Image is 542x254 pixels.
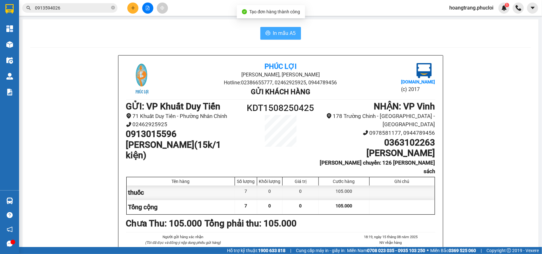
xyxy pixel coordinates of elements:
[6,25,13,32] img: dashboard-icon
[346,234,435,240] li: 18:19, ngày 15 tháng 08 năm 2025
[336,203,352,208] span: 105.000
[145,240,221,245] i: (Tôi đã đọc và đồng ý nộp dung phiếu gửi hàng)
[5,4,14,14] img: logo-vxr
[367,248,425,253] strong: 0708 023 035 - 0935 103 250
[319,186,369,200] div: 105.000
[127,186,235,200] div: thuốc
[227,247,285,254] span: Hỗ trợ kỹ thuật:
[242,9,247,14] span: check-circle
[126,63,158,95] img: logo.jpg
[177,79,384,87] li: Hotline: 02386655777, 02462925925, 0944789456
[6,89,13,95] img: solution-icon
[501,5,507,11] img: icon-new-feature
[347,247,425,254] span: Miền Nam
[264,62,297,70] b: Phúc Lợi
[126,218,202,229] b: Chưa Thu : 105.000
[507,248,511,253] span: copyright
[250,9,300,14] span: Tạo đơn hàng thành công
[283,186,319,200] div: 0
[516,5,521,11] img: phone-icon
[26,6,31,10] span: search
[260,27,301,40] button: printerIn mẫu A5
[449,248,476,253] strong: 0369 525 060
[506,3,508,7] span: 1
[7,212,13,218] span: question-circle
[8,22,13,28] span: environment
[481,247,482,254] span: |
[269,203,271,208] span: 0
[245,203,247,208] span: 7
[7,226,13,232] span: notification
[111,6,115,10] span: close-circle
[430,247,476,254] span: Miền Bắc
[160,6,164,10] span: aim
[145,6,150,10] span: file-add
[374,101,435,112] b: NHẬN : VP Vinh
[142,3,153,14] button: file-add
[126,113,131,119] span: environment
[157,3,168,14] button: aim
[35,4,110,11] input: Tìm tên, số ĐT hoặc mã đơn
[251,88,310,96] b: Gửi khách hàng
[265,30,271,36] span: printer
[296,247,345,254] span: Cung cấp máy in - giấy in:
[139,234,227,240] li: Người gửi hàng xác nhận
[128,179,233,184] div: Tên hàng
[8,29,124,38] li: 02462925925
[505,3,509,7] sup: 1
[319,129,435,137] li: 0978581177, 0944789456
[319,112,435,129] li: 178 Trường Chinh - [GEOGRAPHIC_DATA] - [GEOGRAPHIC_DATA]
[126,140,242,161] h1: [PERSON_NAME](15k/1 kiện)
[284,179,317,184] div: Giá trị
[8,21,124,29] li: 71 Khuất Duy Tiến - Phường Nhân Chính
[8,38,124,49] h1: 0983393338
[290,247,291,254] span: |
[320,160,435,174] b: [PERSON_NAME] chuyển: 126 [PERSON_NAME] sách
[363,130,368,135] span: phone
[8,10,103,21] b: GỬI : VP Khuất Duy Tiến
[530,5,536,11] span: caret-down
[6,198,13,204] img: warehouse-icon
[417,63,432,78] img: logo.jpg
[128,203,158,211] span: Tổng cộng
[319,137,435,148] h1: 0363102263
[205,218,297,229] b: Tổng phải thu: 105.000
[126,122,131,127] span: phone
[126,101,221,112] b: GỬI : VP Khuất Duy Tiến
[273,29,296,37] span: In mẫu A5
[257,186,283,200] div: 0
[527,3,538,14] button: caret-down
[326,113,332,119] span: environment
[299,203,302,208] span: 0
[242,101,319,115] h1: KDT1508250425
[319,148,435,159] h1: [PERSON_NAME]
[6,41,13,48] img: warehouse-icon
[401,79,435,84] b: [DOMAIN_NAME]
[259,179,281,184] div: Khối lượng
[111,5,115,11] span: close-circle
[401,85,435,93] li: (c) 2017
[235,186,257,200] div: 7
[320,179,367,184] div: Cước hàng
[258,248,285,253] strong: 1900 633 818
[371,179,433,184] div: Ghi chú
[6,73,13,80] img: warehouse-icon
[375,246,407,251] i: (Kí và ghi rõ họ tên)
[6,57,13,64] img: warehouse-icon
[126,120,242,129] li: 02462925925
[177,71,384,79] li: [PERSON_NAME], [PERSON_NAME]
[8,31,13,36] span: phone
[127,3,138,14] button: plus
[346,240,435,245] li: NV nhận hàng
[444,4,499,12] span: hoangtrang.phucloi
[126,129,242,140] h1: 0913015596
[427,249,429,252] span: ⚪️
[237,179,255,184] div: Số lượng
[7,241,13,247] span: message
[126,112,242,120] li: 71 Khuất Duy Tiến - Phường Nhân Chính
[131,6,135,10] span: plus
